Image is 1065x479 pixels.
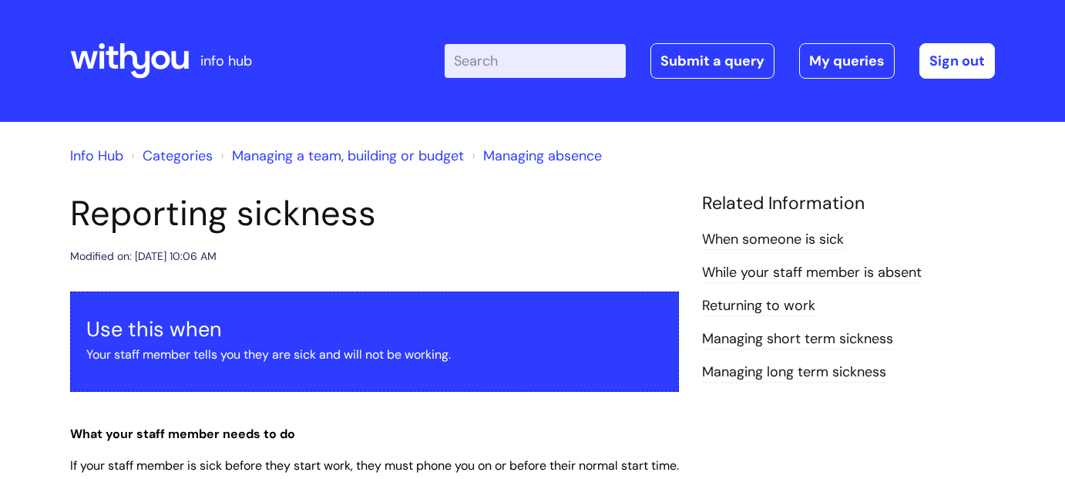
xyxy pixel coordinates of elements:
[70,247,217,266] div: Modified on: [DATE] 10:06 AM
[232,147,464,165] a: Managing a team, building or budget
[445,43,995,79] div: | -
[143,147,213,165] a: Categories
[483,147,602,165] a: Managing absence
[799,43,895,79] a: My queries
[70,426,295,442] span: What your staff member needs to do
[702,329,893,349] a: Managing short term sickness
[702,230,844,250] a: When someone is sick
[702,193,995,214] h4: Related Information
[86,346,451,363] span: Your staff member tells you they are sick and will not be working.
[86,317,663,342] h3: Use this when
[127,143,213,168] li: Solution home
[70,193,679,234] h1: Reporting sickness
[200,49,252,73] p: info hub
[70,147,123,165] a: Info Hub
[217,143,464,168] li: Managing a team, building or budget
[919,43,995,79] a: Sign out
[468,143,602,168] li: Managing absence
[702,296,815,316] a: Returning to work
[702,263,922,283] a: While‌ ‌your‌ ‌staff‌ ‌member‌ ‌is‌ ‌absent‌
[650,43,774,79] a: Submit a query
[702,363,886,383] a: Managing long term sickness
[445,44,626,78] input: Search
